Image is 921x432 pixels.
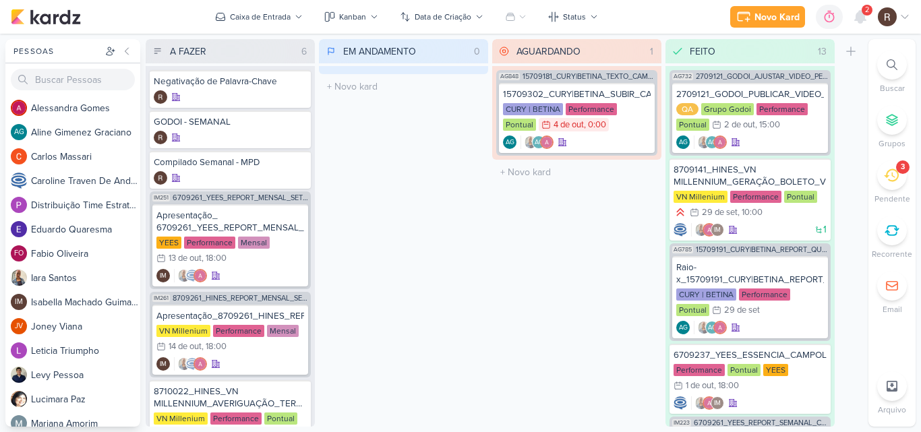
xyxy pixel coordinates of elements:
[185,357,199,371] img: Caroline Traven De Andrade
[174,357,207,371] div: Colaboradores: Iara Santos, Caroline Traven De Andrade, Alessandra Gomes
[11,415,27,431] img: Mariana Amorim
[823,225,827,235] span: 1
[696,246,828,253] span: 15709191_CURY|BETINA_REPORT_QUINZENAL_30.09
[264,412,297,425] div: Pontual
[156,357,170,371] div: Isabella Machado Guimarães
[708,325,717,332] p: AG
[11,391,27,407] img: Lucimara Paz
[679,140,688,146] p: AG
[674,223,687,237] img: Caroline Traven De Andrade
[812,44,832,59] div: 13
[31,295,140,309] div: I s a b e l l a M a c h a d o G u i m a r ã e s
[566,103,617,115] div: Performance
[156,210,304,234] div: Apresentação_ 6709261_YEES_REPORT_MENSAL_SETEMBRO
[31,344,140,358] div: L e t i c i a T r i u m p h o
[296,44,312,59] div: 6
[11,197,27,213] img: Distribuição Time Estratégico
[154,116,307,128] div: GODOI - SEMANAL
[883,303,902,315] p: Email
[711,396,724,410] div: Isabella Machado Guimarães
[679,325,688,332] p: AG
[901,162,905,173] div: 3
[194,269,207,282] img: Alessandra Gomes
[703,223,716,237] img: Alessandra Gomes
[714,400,721,407] p: IM
[177,357,191,371] img: Iara Santos
[11,367,27,383] img: Levy Pessoa
[160,273,167,280] p: IM
[177,269,191,282] img: Iara Santos
[11,9,81,25] img: kardz.app
[674,206,687,219] div: Prioridade Alta
[676,288,736,301] div: CURY | BETINA
[11,318,27,334] div: Joney Viana
[156,269,170,282] div: Isabella Machado Guimarães
[878,404,906,416] p: Arquivo
[238,237,270,249] div: Mensal
[31,368,140,382] div: L e v y P e s s o a
[31,247,140,261] div: F a b i o O l i v e i r a
[194,357,207,371] img: Alessandra Gomes
[676,103,699,115] div: QA
[31,101,140,115] div: A l e s s a n d r a G o m e s
[503,119,536,131] div: Pontual
[554,121,584,129] div: 4 de out
[724,306,760,315] div: 29 de set
[532,135,545,149] div: Aline Gimenez Graciano
[696,73,828,80] span: 2709121_GODOI_AJUSTAR_VIDEO_PERFORMANCE_AB
[152,194,170,202] span: IM251
[756,103,808,115] div: Performance
[173,295,308,302] span: 8709261_HINES_REPORT_MENSAL_SETEMBRO
[880,82,905,94] p: Buscar
[755,121,780,129] div: , 15:00
[11,69,135,90] input: Buscar Pessoas
[763,364,788,376] div: YEES
[499,73,520,80] span: AG848
[674,396,687,410] img: Caroline Traven De Andrade
[697,321,711,334] img: Iara Santos
[11,173,27,189] img: Caroline Traven De Andrade
[676,135,690,149] div: Criador(a): Aline Gimenez Graciano
[691,396,724,410] div: Colaboradores: Iara Santos, Alessandra Gomes, Isabella Machado Guimarães
[11,124,27,140] div: Aline Gimenez Graciano
[469,44,485,59] div: 0
[674,349,827,361] div: 6709237_YEES_ESSENCIA_CAMPOLIM_ALTERAÇÃO_DASHBOARD
[154,131,167,144] img: Rafael Dornelles
[784,191,817,203] div: Pontual
[11,148,27,164] img: Carlos Massari
[11,270,27,286] img: Iara Santos
[154,90,167,104] img: Rafael Dornelles
[713,135,727,149] img: Alessandra Gomes
[694,321,727,334] div: Colaboradores: Iara Santos, Aline Gimenez Graciano, Alessandra Gomes
[31,271,140,285] div: I a r a S a n t o s
[694,135,727,149] div: Colaboradores: Iara Santos, Aline Gimenez Graciano, Alessandra Gomes
[705,321,719,334] div: Aline Gimenez Graciano
[202,254,227,263] div: , 18:00
[727,364,761,376] div: Pontual
[31,174,140,188] div: C a r o l i n e T r a v e n D e A n d r a d e
[754,10,800,24] div: Novo Kard
[724,121,755,129] div: 2 de out
[14,250,24,257] p: FO
[676,321,690,334] div: Criador(a): Aline Gimenez Graciano
[154,90,167,104] div: Criador(a): Rafael Dornelles
[154,385,307,410] div: 8710022_HINES_VN MILLENNIUM_AVERIGUAÇÃO_TERMOS_GOOGLE ADS
[701,103,754,115] div: Grupo Godoi
[674,396,687,410] div: Criador(a): Caroline Traven De Andrade
[503,135,516,149] div: Aline Gimenez Graciano
[169,254,202,263] div: 13 de out
[31,198,140,212] div: D i s t r i b u i ç ã o T i m e E s t r a t é g i c o
[31,319,140,334] div: J o n e y V i a n a
[11,342,27,359] img: Leticia Triumpho
[714,227,721,234] p: IM
[713,321,727,334] img: Alessandra Gomes
[156,269,170,282] div: Criador(a): Isabella Machado Guimarães
[322,77,485,96] input: + Novo kard
[154,131,167,144] div: Criador(a): Rafael Dornelles
[672,419,691,427] span: IM223
[872,248,912,260] p: Recorrente
[535,140,543,146] p: AG
[267,325,299,337] div: Mensal
[694,419,828,427] span: 6709261_YEES_REPORT_SEMANAL_COMERCIAL_30.09
[708,140,717,146] p: AG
